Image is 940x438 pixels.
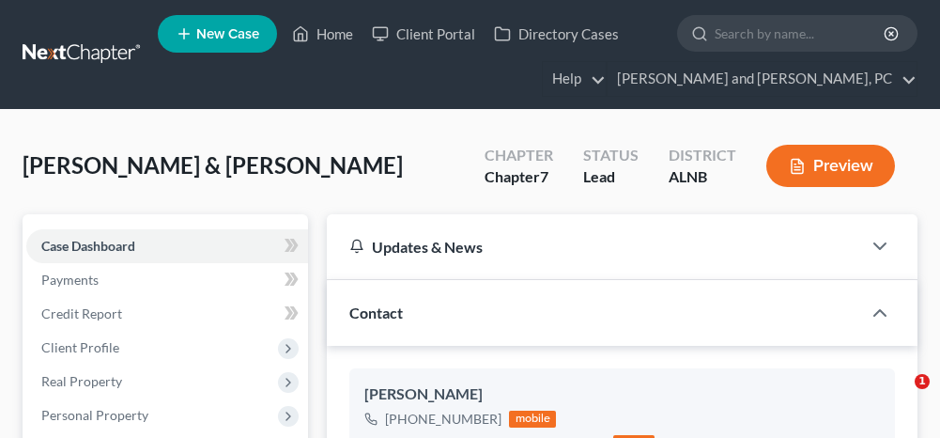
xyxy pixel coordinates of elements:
span: 1 [915,374,930,389]
span: 7 [540,167,548,185]
a: [PERSON_NAME] and [PERSON_NAME], PC [608,62,917,96]
span: [PERSON_NAME] & [PERSON_NAME] [23,151,403,179]
div: ALNB [669,166,736,188]
span: Contact [349,304,403,321]
iframe: Intercom live chat [876,374,921,419]
div: Updates & News [349,237,839,257]
div: [PHONE_NUMBER] [385,410,501,429]
div: Chapter [485,145,553,166]
div: District [669,145,736,166]
a: Client Portal [362,17,485,51]
a: Credit Report [26,297,308,331]
span: Case Dashboard [41,238,135,254]
div: Status [583,145,639,166]
a: Case Dashboard [26,229,308,263]
div: [PERSON_NAME] [364,383,880,406]
input: Search by name... [715,16,886,51]
div: Chapter [485,166,553,188]
span: Client Profile [41,339,119,355]
span: New Case [196,27,259,41]
a: Directory Cases [485,17,628,51]
div: Lead [583,166,639,188]
button: Preview [766,145,895,187]
a: Payments [26,263,308,297]
a: Home [283,17,362,51]
span: Real Property [41,373,122,389]
span: Personal Property [41,407,148,423]
a: Help [543,62,606,96]
div: mobile [509,411,556,428]
span: Credit Report [41,305,122,321]
span: Payments [41,272,99,288]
